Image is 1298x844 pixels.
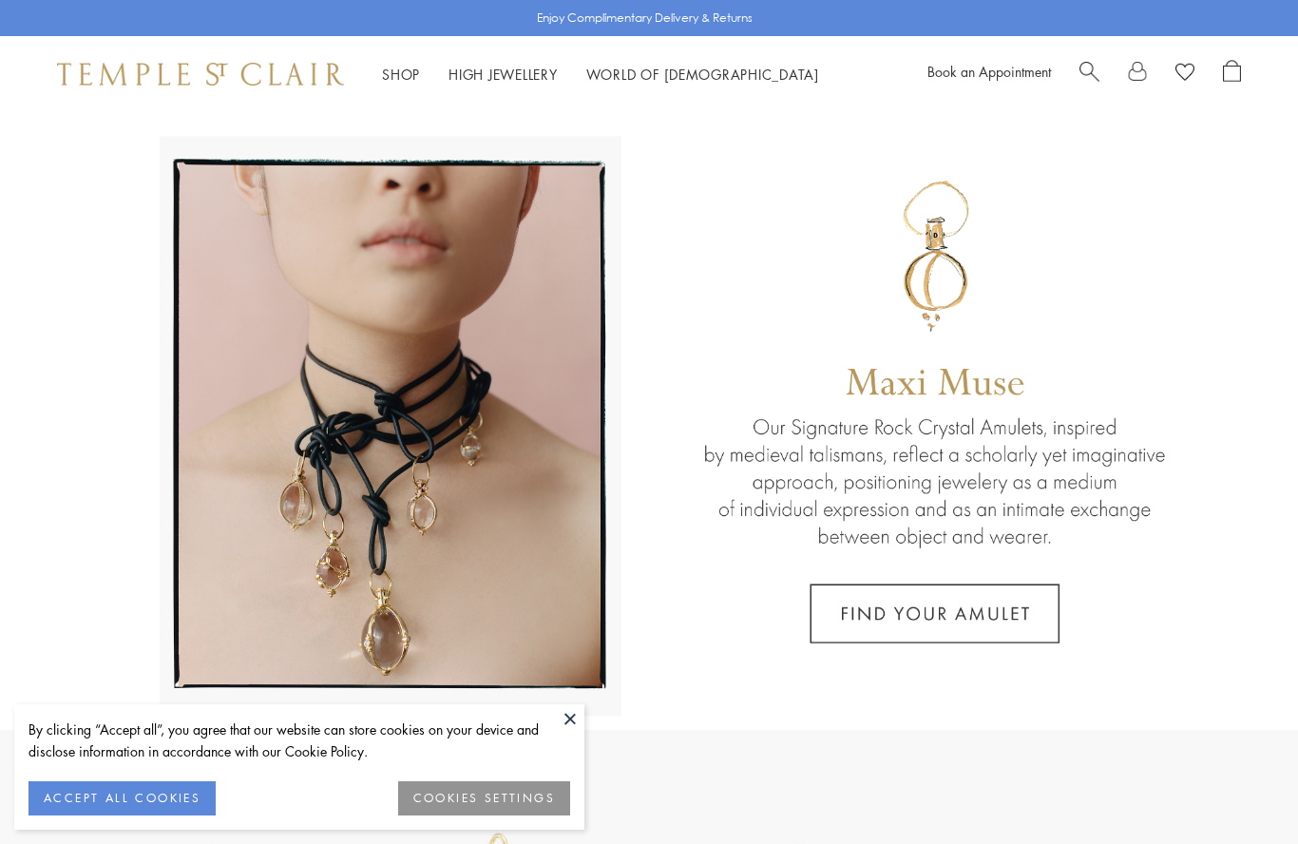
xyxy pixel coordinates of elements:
nav: Main navigation [382,63,819,86]
a: Open Shopping Bag [1223,60,1241,88]
a: ShopShop [382,65,420,84]
div: By clicking “Accept all”, you agree that our website can store cookies on your device and disclos... [29,719,570,762]
iframe: Gorgias live chat messenger [1203,755,1279,825]
a: Search [1079,60,1099,88]
a: World of [DEMOGRAPHIC_DATA]World of [DEMOGRAPHIC_DATA] [586,65,819,84]
button: ACCEPT ALL COOKIES [29,781,216,815]
a: High JewelleryHigh Jewellery [449,65,558,84]
p: Enjoy Complimentary Delivery & Returns [537,9,753,28]
a: Book an Appointment [927,62,1051,81]
button: COOKIES SETTINGS [398,781,570,815]
img: Temple St. Clair [57,63,344,86]
a: View Wishlist [1175,60,1194,88]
